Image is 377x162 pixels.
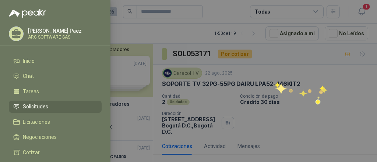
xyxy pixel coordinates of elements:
[9,85,102,98] a: Tareas
[9,55,102,67] a: Inicio
[23,104,48,109] span: Solicitudes
[9,116,102,128] a: Licitaciones
[28,28,82,33] p: [PERSON_NAME] Paez
[23,58,35,64] span: Inicio
[9,146,102,159] a: Cotizar
[9,70,102,83] a: Chat
[23,150,40,155] span: Cotizar
[23,119,50,125] span: Licitaciones
[23,89,39,94] span: Tareas
[9,131,102,144] a: Negociaciones
[23,73,34,79] span: Chat
[9,101,102,113] a: Solicitudes
[28,35,82,39] p: ARC SOFTWARE SAS
[9,9,46,18] img: Logo peakr
[23,134,57,140] span: Negociaciones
